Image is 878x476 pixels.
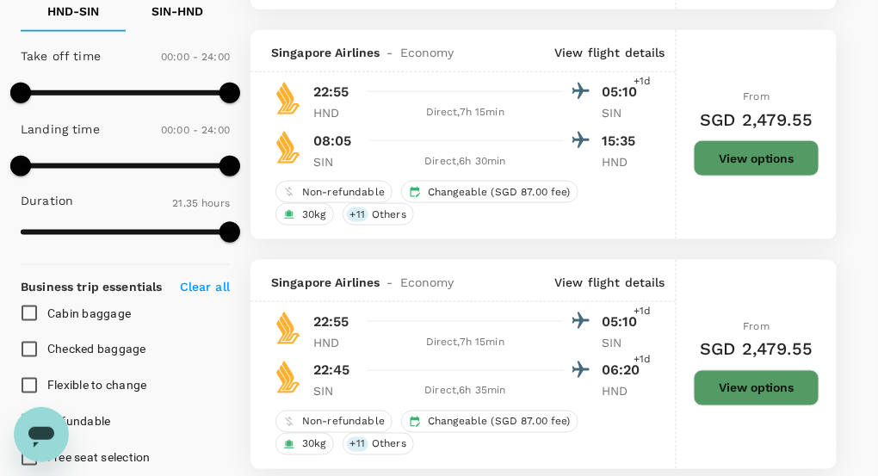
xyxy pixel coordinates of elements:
[347,207,368,222] span: + 11
[47,415,111,429] span: Refundable
[275,433,334,455] div: 30kg
[365,207,413,222] span: Others
[271,44,380,61] span: Singapore Airlines
[14,407,69,462] iframe: Button to launch messaging window
[380,274,400,291] span: -
[161,124,230,136] span: 00:00 - 24:00
[295,207,333,222] span: 30kg
[313,312,349,332] p: 22:55
[744,90,770,102] span: From
[634,73,652,90] span: +1d
[295,415,392,430] span: Non-refundable
[47,3,99,20] p: HND - SIN
[180,278,230,295] p: Clear all
[744,320,770,332] span: From
[271,360,306,394] img: SQ
[602,312,645,332] p: 05:10
[271,130,306,164] img: SQ
[367,104,564,121] div: Direct , 7h 15min
[21,121,100,138] p: Landing time
[701,106,813,133] h6: SGD 2,479.55
[47,306,131,320] span: Cabin baggage
[343,203,414,226] div: +11Others
[21,47,101,65] p: Take off time
[602,153,645,170] p: HND
[400,274,454,291] span: Economy
[401,181,578,203] div: Changeable (SGD 87.00 fee)
[271,274,380,291] span: Singapore Airlines
[313,153,356,170] p: SIN
[172,197,230,209] span: 21.35 hours
[365,437,413,452] span: Others
[602,104,645,121] p: SIN
[161,51,230,63] span: 00:00 - 24:00
[275,203,334,226] div: 30kg
[367,153,564,170] div: Direct , 6h 30min
[367,383,564,400] div: Direct , 6h 35min
[602,82,645,102] p: 05:10
[21,192,73,209] p: Duration
[313,82,349,102] p: 22:55
[602,361,645,381] p: 06:20
[602,131,645,151] p: 15:35
[602,383,645,400] p: HND
[554,44,665,61] p: View flight details
[313,383,356,400] p: SIN
[602,334,645,351] p: SIN
[313,131,352,151] p: 08:05
[343,433,414,455] div: +11Others
[275,411,393,433] div: Non-refundable
[313,104,356,121] p: HND
[313,334,356,351] p: HND
[701,336,813,363] h6: SGD 2,479.55
[380,44,400,61] span: -
[271,81,306,115] img: SQ
[275,181,393,203] div: Non-refundable
[151,3,203,20] p: SIN - HND
[367,334,564,351] div: Direct , 7h 15min
[400,44,454,61] span: Economy
[313,361,350,381] p: 22:45
[694,140,819,176] button: View options
[554,274,665,291] p: View flight details
[47,451,151,465] span: Free seat selection
[421,415,578,430] span: Changeable (SGD 87.00 fee)
[421,185,578,200] span: Changeable (SGD 87.00 fee)
[295,185,392,200] span: Non-refundable
[47,379,147,393] span: Flexible to change
[47,343,146,356] span: Checked baggage
[347,437,368,452] span: + 11
[271,311,306,345] img: SQ
[634,303,652,320] span: +1d
[21,280,163,294] strong: Business trip essentials
[634,352,652,369] span: +1d
[401,411,578,433] div: Changeable (SGD 87.00 fee)
[694,370,819,406] button: View options
[295,437,333,452] span: 30kg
